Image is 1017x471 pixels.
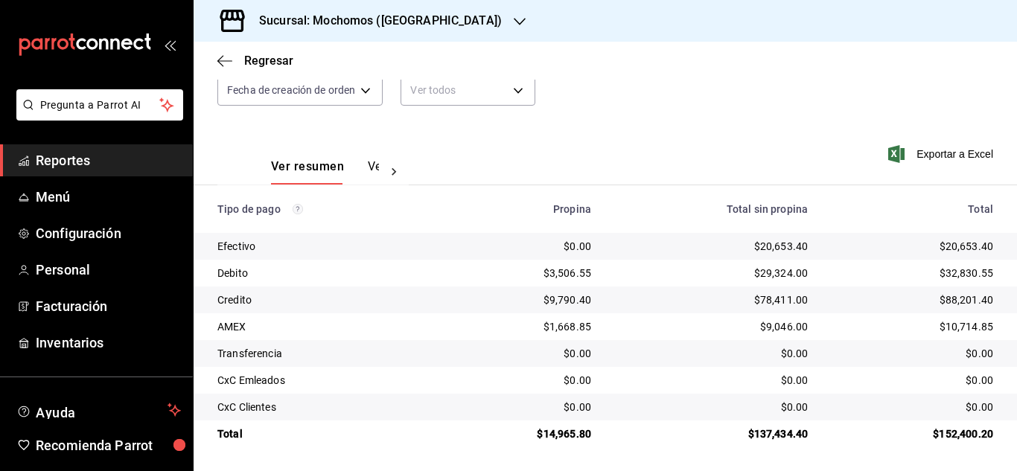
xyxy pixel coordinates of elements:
div: $0.00 [455,346,591,361]
div: AMEX [217,319,431,334]
span: Recomienda Parrot [36,435,181,455]
div: $78,411.00 [615,292,808,307]
div: Total [217,426,431,441]
div: $3,506.55 [455,266,591,281]
div: Total [832,203,993,215]
div: Ver todos [401,74,535,106]
span: Facturación [36,296,181,316]
div: $32,830.55 [832,266,993,281]
div: $10,714.85 [832,319,993,334]
div: $152,400.20 [832,426,993,441]
svg: Los pagos realizados con Pay y otras terminales son montos brutos. [293,204,303,214]
h3: Sucursal: Mochomos ([GEOGRAPHIC_DATA]) [247,12,502,30]
div: CxC Clientes [217,400,431,414]
div: Debito [217,266,431,281]
div: $0.00 [832,400,993,414]
div: Credito [217,292,431,307]
div: $9,046.00 [615,319,808,334]
button: Exportar a Excel [891,145,993,163]
div: $137,434.40 [615,426,808,441]
div: Total sin propina [615,203,808,215]
span: Inventarios [36,333,181,353]
span: Fecha de creación de orden [227,83,355,97]
span: Reportes [36,150,181,170]
button: open_drawer_menu [164,39,176,51]
span: Menú [36,187,181,207]
div: Tipo de pago [217,203,431,215]
div: $14,965.80 [455,426,591,441]
div: $29,324.00 [615,266,808,281]
button: Pregunta a Parrot AI [16,89,183,121]
div: $20,653.40 [832,239,993,254]
div: $0.00 [615,373,808,388]
div: $0.00 [615,346,808,361]
button: Ver resumen [271,159,344,185]
div: CxC Emleados [217,373,431,388]
div: $20,653.40 [615,239,808,254]
span: Regresar [244,54,293,68]
div: $0.00 [455,400,591,414]
div: $0.00 [615,400,808,414]
div: $9,790.40 [455,292,591,307]
button: Regresar [217,54,293,68]
div: Propina [455,203,591,215]
button: Ver pagos [368,159,424,185]
span: Configuración [36,223,181,243]
span: Pregunta a Parrot AI [40,97,160,113]
div: $88,201.40 [832,292,993,307]
div: $0.00 [455,373,591,388]
div: navigation tabs [271,159,379,185]
div: $0.00 [455,239,591,254]
a: Pregunta a Parrot AI [10,108,183,124]
div: Efectivo [217,239,431,254]
div: $1,668.85 [455,319,591,334]
div: Transferencia [217,346,431,361]
span: Ayuda [36,401,162,419]
div: $0.00 [832,346,993,361]
div: $0.00 [832,373,993,388]
span: Personal [36,260,181,280]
